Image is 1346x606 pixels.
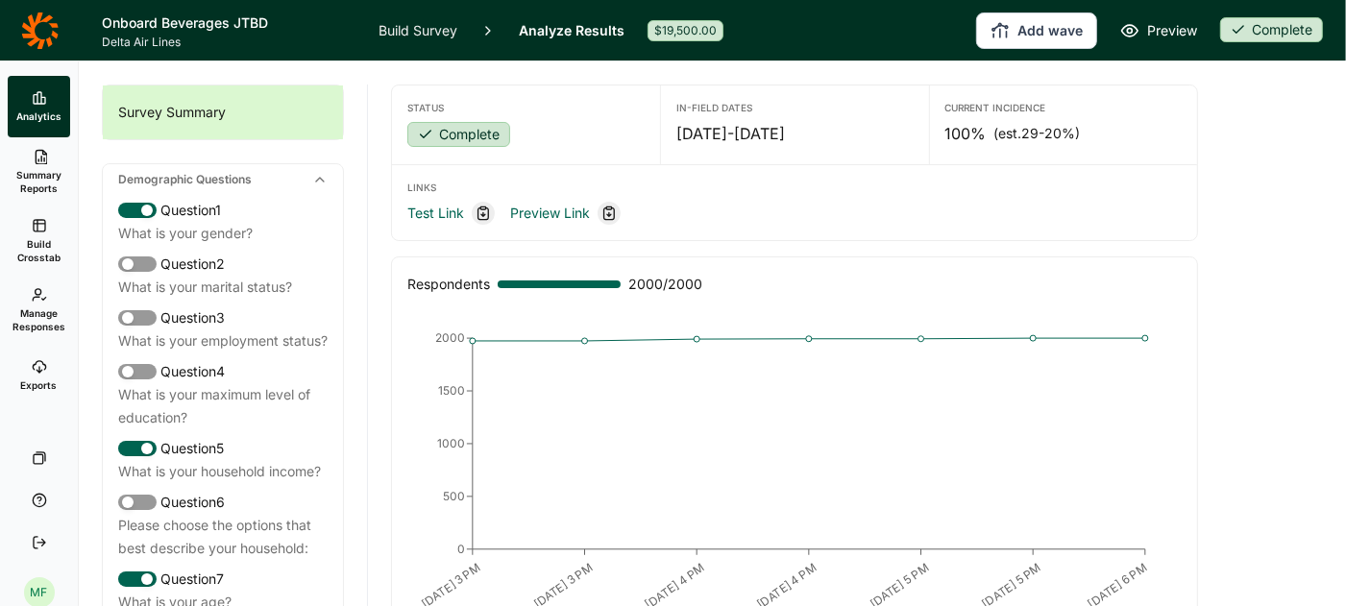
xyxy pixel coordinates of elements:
[118,306,328,329] div: Question 3
[437,436,465,450] tspan: 1000
[102,12,355,35] h1: Onboard Beverages JTBD
[994,124,1081,143] span: (est. 29-20% )
[118,222,328,245] div: What is your gender?
[435,330,465,345] tspan: 2000
[8,206,70,276] a: Build Crosstab
[407,202,464,225] a: Test Link
[103,85,343,139] div: Survey Summary
[1220,17,1323,44] button: Complete
[676,122,913,145] div: [DATE] - [DATE]
[1220,17,1323,42] div: Complete
[510,202,590,225] a: Preview Link
[8,345,70,406] a: Exports
[438,383,465,398] tspan: 1500
[407,101,645,114] div: Status
[8,137,70,206] a: Summary Reports
[102,35,355,50] span: Delta Air Lines
[118,491,328,514] div: Question 6
[118,568,328,591] div: Question 7
[1120,19,1197,42] a: Preview
[12,306,65,333] span: Manage Responses
[945,101,1182,114] div: Current Incidence
[443,489,465,503] tspan: 500
[118,253,328,276] div: Question 2
[118,514,328,560] div: Please choose the options that best describe your household:
[16,109,61,123] span: Analytics
[118,276,328,299] div: What is your marital status?
[976,12,1097,49] button: Add wave
[648,20,723,41] div: $19,500.00
[15,168,62,195] span: Summary Reports
[8,76,70,137] a: Analytics
[103,164,343,195] div: Demographic Questions
[118,360,328,383] div: Question 4
[628,273,702,296] span: 2000 / 2000
[407,122,510,147] div: Complete
[407,122,510,149] button: Complete
[118,199,328,222] div: Question 1
[945,122,987,145] span: 100%
[118,437,328,460] div: Question 5
[676,101,913,114] div: In-Field Dates
[457,542,465,556] tspan: 0
[598,202,621,225] div: Copy link
[472,202,495,225] div: Copy link
[21,378,58,392] span: Exports
[407,273,490,296] div: Respondents
[407,181,1182,194] div: Links
[8,276,70,345] a: Manage Responses
[15,237,62,264] span: Build Crosstab
[118,383,328,429] div: What is your maximum level of education?
[118,329,328,352] div: What is your employment status?
[1147,19,1197,42] span: Preview
[118,460,328,483] div: What is your household income?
